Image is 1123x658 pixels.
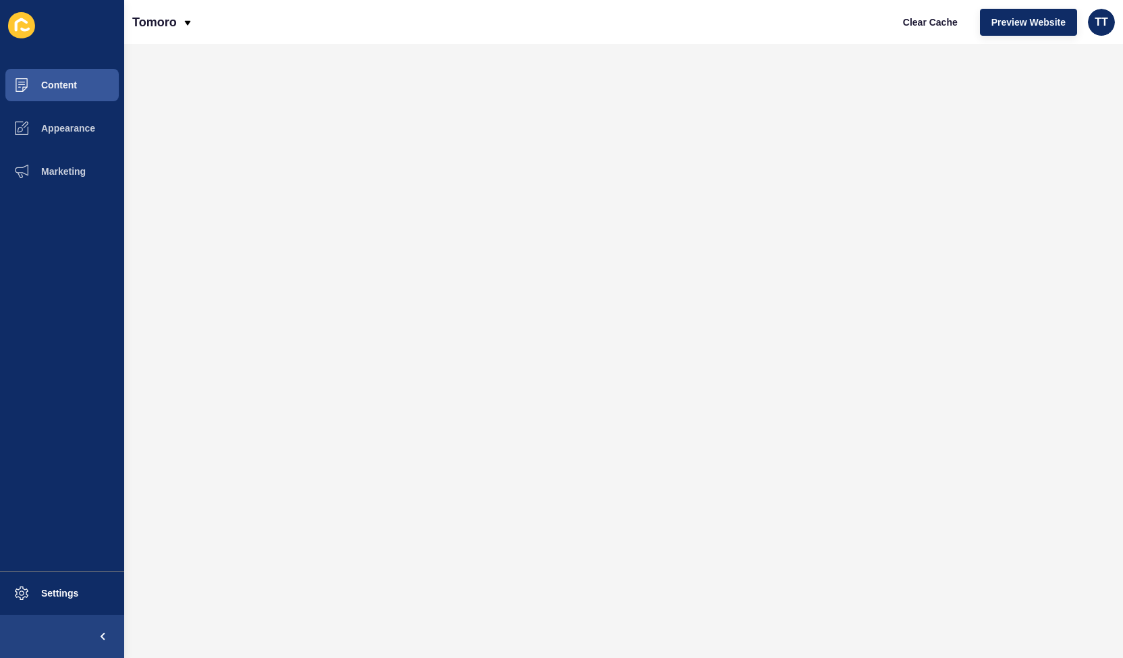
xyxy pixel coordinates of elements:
button: Clear Cache [892,9,969,36]
span: Clear Cache [903,16,958,29]
span: Preview Website [991,16,1066,29]
p: Tomoro [132,5,177,39]
button: Preview Website [980,9,1077,36]
span: TT [1095,16,1108,29]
